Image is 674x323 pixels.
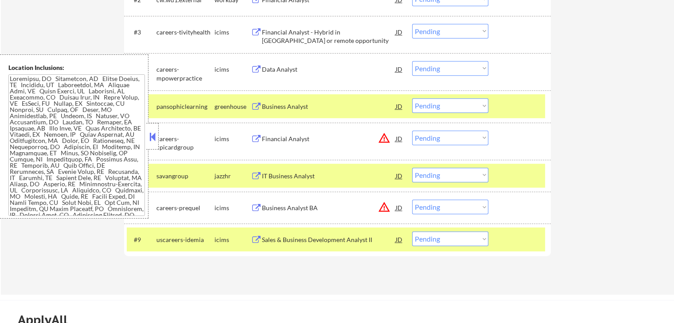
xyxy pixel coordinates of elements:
[395,61,404,77] div: JD
[395,200,404,215] div: JD
[262,102,396,111] div: Business Analyst
[262,172,396,181] div: IT Business Analyst
[395,98,404,114] div: JD
[156,28,214,37] div: careers-tivityhealth
[214,204,251,212] div: icims
[156,204,214,212] div: careers-prequel
[214,135,251,143] div: icims
[156,135,214,152] div: careers-cpicardgroup
[395,231,404,247] div: JD
[214,28,251,37] div: icims
[156,172,214,181] div: savangroup
[395,168,404,184] div: JD
[395,131,404,146] div: JD
[214,172,251,181] div: jazzhr
[214,102,251,111] div: greenhouse
[262,28,396,45] div: Financial Analyst - Hybrid in [GEOGRAPHIC_DATA] or remote opportunity
[395,24,404,40] div: JD
[214,235,251,244] div: icims
[156,235,214,244] div: uscareers-idemia
[262,235,396,244] div: Sales & Business Development Analyst II
[378,201,390,213] button: warning_amber
[214,65,251,74] div: icims
[156,102,214,111] div: pansophiclearning
[156,65,214,82] div: careers-mpowerpractice
[262,204,396,212] div: Business Analyst BA
[378,132,390,144] button: warning_amber
[262,135,396,143] div: Financial Analyst
[262,65,396,74] div: Data Analyst
[134,235,149,244] div: #9
[134,28,149,37] div: #3
[8,63,145,72] div: Location Inclusions:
